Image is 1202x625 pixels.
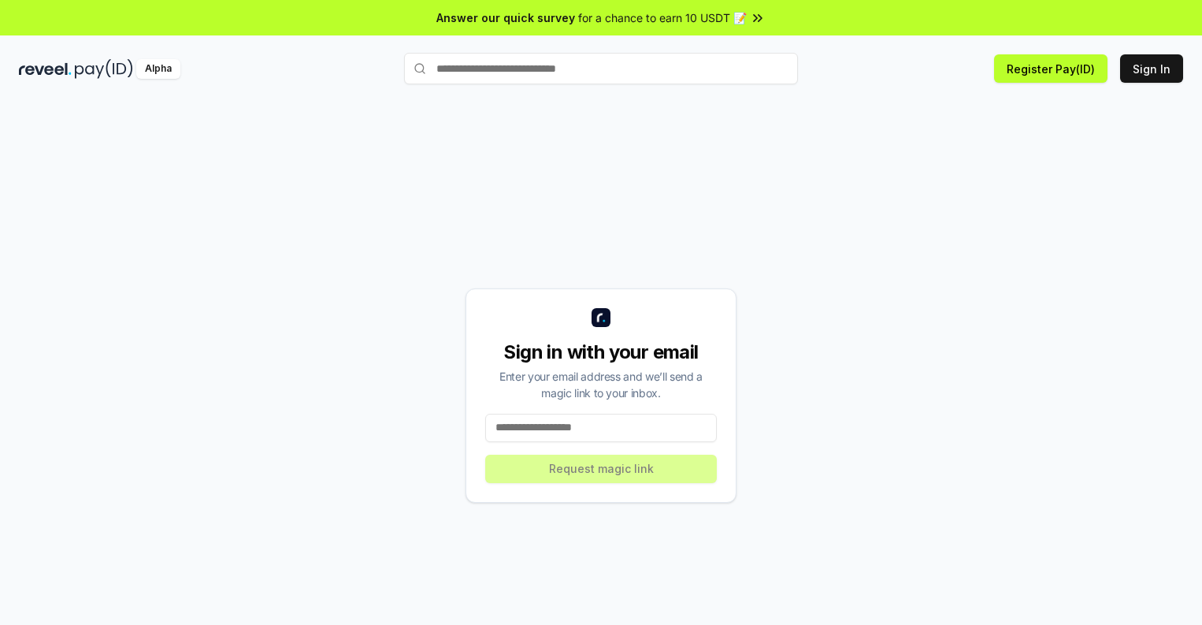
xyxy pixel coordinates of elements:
div: Alpha [136,59,180,79]
div: Enter your email address and we’ll send a magic link to your inbox. [485,368,717,401]
div: Sign in with your email [485,340,717,365]
span: Answer our quick survey [436,9,575,26]
button: Register Pay(ID) [994,54,1107,83]
button: Sign In [1120,54,1183,83]
img: logo_small [592,308,610,327]
img: reveel_dark [19,59,72,79]
span: for a chance to earn 10 USDT 📝 [578,9,747,26]
img: pay_id [75,59,133,79]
